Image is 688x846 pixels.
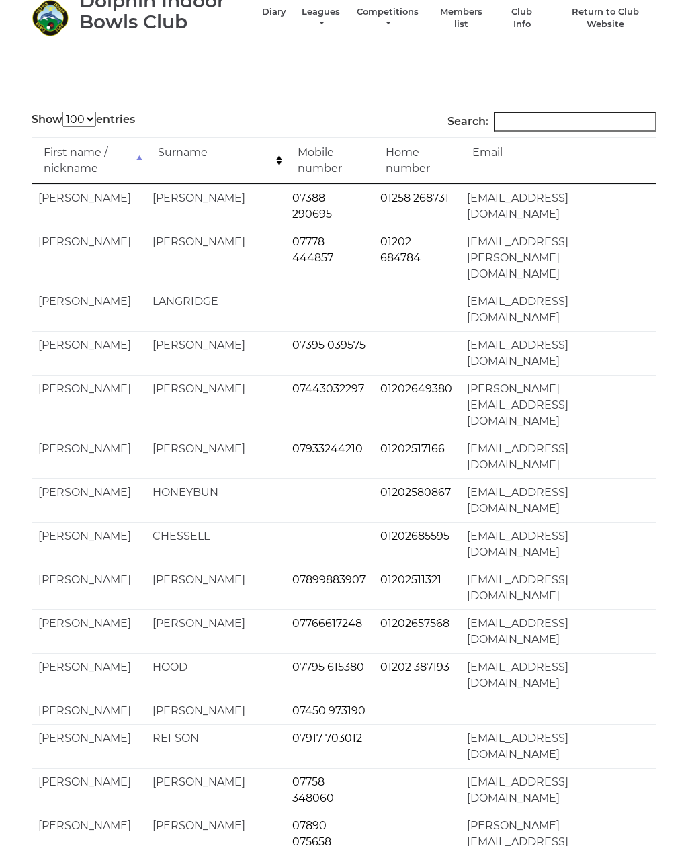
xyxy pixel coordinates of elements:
[433,7,488,31] a: Members list
[146,138,286,185] td: Surname: activate to sort column ascending
[292,443,363,456] a: 07933244210
[460,138,656,185] td: Email
[32,479,146,523] td: [PERSON_NAME]
[380,574,441,587] a: 01202511321
[460,185,656,228] td: [EMAIL_ADDRESS][DOMAIN_NAME]
[292,705,365,718] a: 07450 973190
[355,7,420,31] a: Competitions
[503,7,542,31] a: Club Info
[460,479,656,523] td: [EMAIL_ADDRESS][DOMAIN_NAME]
[380,487,451,499] a: 01202580867
[32,697,146,725] td: [PERSON_NAME]
[146,610,286,654] td: [PERSON_NAME]
[146,288,286,332] td: LANGRIDGE
[300,7,342,31] a: Leagues
[32,332,146,376] td: [PERSON_NAME]
[146,376,286,435] td: [PERSON_NAME]
[555,7,656,31] a: Return to Club Website
[146,523,286,566] td: CHESSELL
[32,435,146,479] td: [PERSON_NAME]
[380,236,421,265] a: 01202 684784
[460,376,656,435] td: [PERSON_NAME][EMAIL_ADDRESS][DOMAIN_NAME]
[380,383,452,396] a: 01202649380
[32,725,146,769] td: [PERSON_NAME]
[380,618,449,630] a: 01202657568
[292,383,364,396] a: 07443032297
[146,654,286,697] td: HOOD
[32,769,146,812] td: [PERSON_NAME]
[146,332,286,376] td: [PERSON_NAME]
[460,654,656,697] td: [EMAIL_ADDRESS][DOMAIN_NAME]
[32,228,146,288] td: [PERSON_NAME]
[292,776,334,805] a: 07758 348060
[292,339,365,352] a: 07395 039575
[292,732,362,745] a: 07917 703012
[146,566,286,610] td: [PERSON_NAME]
[146,725,286,769] td: REFSON
[460,769,656,812] td: [EMAIL_ADDRESS][DOMAIN_NAME]
[380,192,449,205] a: 01258 268731
[286,138,374,185] td: Mobile number
[292,661,364,674] a: 07795 615380
[146,769,286,812] td: [PERSON_NAME]
[292,574,365,587] a: 07899883907
[374,138,460,185] td: Home number
[32,523,146,566] td: [PERSON_NAME]
[32,654,146,697] td: [PERSON_NAME]
[460,566,656,610] td: [EMAIL_ADDRESS][DOMAIN_NAME]
[447,112,656,132] label: Search:
[380,661,449,674] a: 01202 387193
[292,236,333,265] a: 07778 444857
[262,7,286,19] a: Diary
[32,288,146,332] td: [PERSON_NAME]
[146,435,286,479] td: [PERSON_NAME]
[292,618,362,630] a: 07766617248
[460,610,656,654] td: [EMAIL_ADDRESS][DOMAIN_NAME]
[146,697,286,725] td: [PERSON_NAME]
[32,376,146,435] td: [PERSON_NAME]
[460,435,656,479] td: [EMAIL_ADDRESS][DOMAIN_NAME]
[494,112,656,132] input: Search:
[32,185,146,228] td: [PERSON_NAME]
[380,530,449,543] a: 01202685595
[62,112,96,128] select: Showentries
[460,523,656,566] td: [EMAIL_ADDRESS][DOMAIN_NAME]
[32,138,146,185] td: First name / nickname: activate to sort column descending
[32,112,135,128] label: Show entries
[292,192,332,221] a: 07388 290695
[146,479,286,523] td: HONEYBUN
[380,443,445,456] a: 01202517166
[460,228,656,288] td: [EMAIL_ADDRESS][PERSON_NAME][DOMAIN_NAME]
[32,610,146,654] td: [PERSON_NAME]
[460,288,656,332] td: [EMAIL_ADDRESS][DOMAIN_NAME]
[460,332,656,376] td: [EMAIL_ADDRESS][DOMAIN_NAME]
[460,725,656,769] td: [EMAIL_ADDRESS][DOMAIN_NAME]
[32,566,146,610] td: [PERSON_NAME]
[146,228,286,288] td: [PERSON_NAME]
[146,185,286,228] td: [PERSON_NAME]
